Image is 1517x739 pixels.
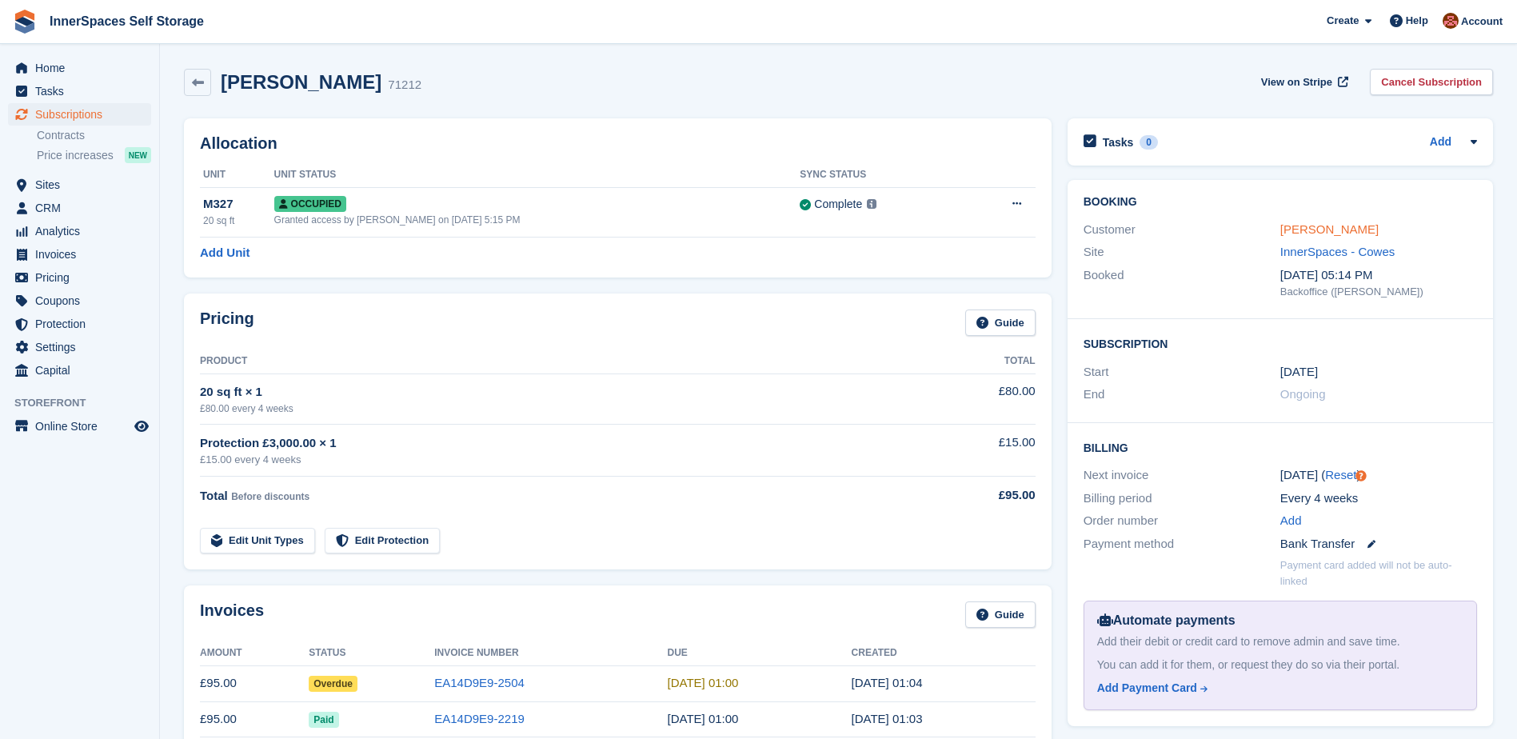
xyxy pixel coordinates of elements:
[668,676,739,689] time: 2025-10-05 00:00:00 UTC
[434,641,667,666] th: Invoice Number
[35,336,131,358] span: Settings
[200,665,309,701] td: £95.00
[125,147,151,163] div: NEW
[8,197,151,219] a: menu
[37,148,114,163] span: Price increases
[668,712,739,725] time: 2025-09-07 00:00:00 UTC
[35,57,131,79] span: Home
[1097,611,1463,630] div: Automate payments
[1280,557,1477,589] p: Payment card added will not be auto-linked
[8,359,151,381] a: menu
[1280,266,1477,285] div: [DATE] 05:14 PM
[14,395,159,411] span: Storefront
[132,417,151,436] a: Preview store
[35,243,131,266] span: Invoices
[8,174,151,196] a: menu
[1084,512,1280,530] div: Order number
[924,486,1036,505] div: £95.00
[1103,135,1134,150] h2: Tasks
[35,220,131,242] span: Analytics
[8,313,151,335] a: menu
[200,434,924,453] div: Protection £3,000.00 × 1
[867,199,876,209] img: icon-info-grey-7440780725fd019a000dd9b08b2336e03edf1995a4989e88bcd33f0948082b44.svg
[200,383,924,401] div: 20 sq ft × 1
[35,313,131,335] span: Protection
[1084,535,1280,553] div: Payment method
[1097,680,1197,697] div: Add Payment Card
[1280,222,1379,236] a: [PERSON_NAME]
[200,528,315,554] a: Edit Unit Types
[388,76,421,94] div: 71212
[8,220,151,242] a: menu
[1084,385,1280,404] div: End
[274,162,800,188] th: Unit Status
[1354,469,1368,483] div: Tooltip anchor
[1280,512,1302,530] a: Add
[924,425,1036,477] td: £15.00
[200,310,254,336] h2: Pricing
[1084,221,1280,239] div: Customer
[1261,74,1332,90] span: View on Stripe
[1325,468,1356,481] a: Reset
[1097,633,1463,650] div: Add their debit or credit card to remove admin and save time.
[274,213,800,227] div: Granted access by [PERSON_NAME] on [DATE] 5:15 PM
[8,57,151,79] a: menu
[1255,69,1351,95] a: View on Stripe
[200,641,309,666] th: Amount
[35,415,131,437] span: Online Store
[1084,439,1477,455] h2: Billing
[200,162,274,188] th: Unit
[1280,466,1477,485] div: [DATE] ( )
[200,134,1036,153] h2: Allocation
[200,244,250,262] a: Add Unit
[35,103,131,126] span: Subscriptions
[221,71,381,93] h2: [PERSON_NAME]
[203,195,274,214] div: M327
[8,103,151,126] a: menu
[1280,363,1318,381] time: 2025-04-19 00:00:00 UTC
[309,641,434,666] th: Status
[35,80,131,102] span: Tasks
[668,641,852,666] th: Due
[1280,489,1477,508] div: Every 4 weeks
[37,128,151,143] a: Contracts
[800,162,964,188] th: Sync Status
[35,290,131,312] span: Coupons
[13,10,37,34] img: stora-icon-8386f47178a22dfd0bd8f6a31ec36ba5ce8667c1dd55bd0f319d3a0aa187defe.svg
[35,197,131,219] span: CRM
[35,266,131,289] span: Pricing
[965,310,1036,336] a: Guide
[1280,284,1477,300] div: Backoffice ([PERSON_NAME])
[924,349,1036,374] th: Total
[1443,13,1459,29] img: Abby Tilley
[200,349,924,374] th: Product
[852,712,923,725] time: 2025-09-06 00:03:06 UTC
[1461,14,1503,30] span: Account
[8,290,151,312] a: menu
[1406,13,1428,29] span: Help
[1084,466,1280,485] div: Next invoice
[1084,243,1280,262] div: Site
[965,601,1036,628] a: Guide
[325,528,440,554] a: Edit Protection
[8,80,151,102] a: menu
[1280,535,1477,553] div: Bank Transfer
[814,196,862,213] div: Complete
[43,8,210,34] a: InnerSpaces Self Storage
[1097,680,1457,697] a: Add Payment Card
[1327,13,1359,29] span: Create
[924,373,1036,424] td: £80.00
[1280,245,1395,258] a: InnerSpaces - Cowes
[852,641,1036,666] th: Created
[200,701,309,737] td: £95.00
[309,676,357,692] span: Overdue
[1084,489,1280,508] div: Billing period
[1140,135,1158,150] div: 0
[434,676,525,689] a: EA14D9E9-2504
[309,712,338,728] span: Paid
[35,359,131,381] span: Capital
[1280,387,1326,401] span: Ongoing
[1370,69,1493,95] a: Cancel Subscription
[1084,335,1477,351] h2: Subscription
[1430,134,1451,152] a: Add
